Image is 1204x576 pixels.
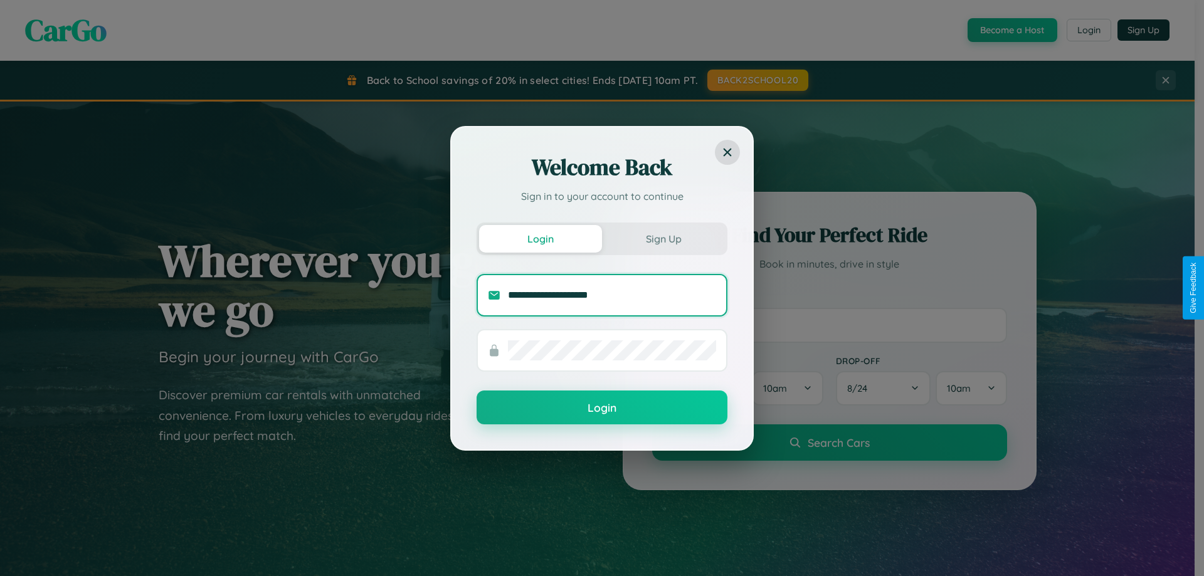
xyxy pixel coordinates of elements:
[477,390,727,424] button: Login
[479,225,602,253] button: Login
[602,225,725,253] button: Sign Up
[477,189,727,204] p: Sign in to your account to continue
[477,152,727,182] h2: Welcome Back
[1189,263,1198,313] div: Give Feedback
